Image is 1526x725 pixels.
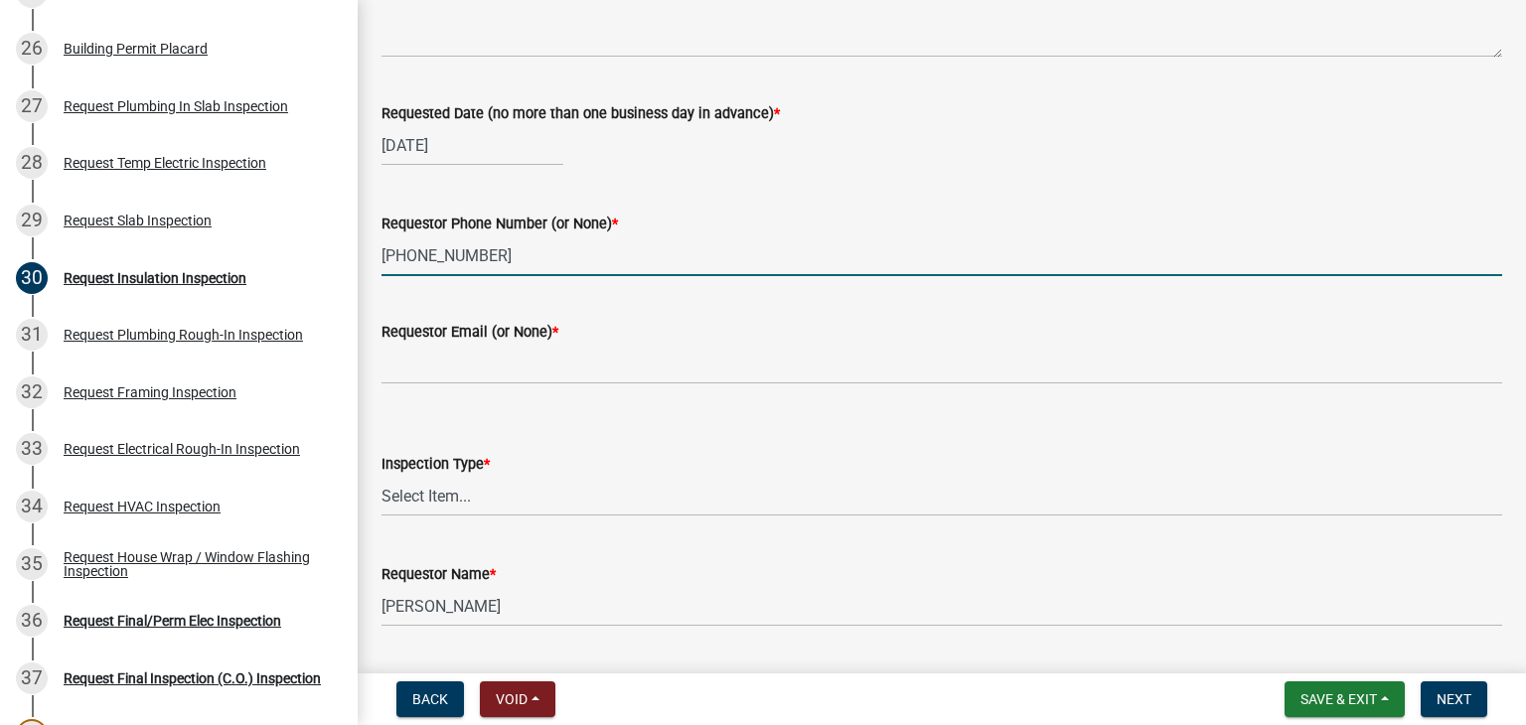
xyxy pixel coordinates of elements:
div: Request Electrical Rough-In Inspection [64,442,300,456]
div: Request HVAC Inspection [64,500,221,513]
div: Request Slab Inspection [64,214,212,227]
label: Inspection Type [381,458,490,472]
input: mm/dd/yyyy [381,125,563,166]
div: 32 [16,376,48,408]
div: Request Plumbing Rough-In Inspection [64,328,303,342]
div: 27 [16,90,48,122]
div: Request Insulation Inspection [64,271,246,285]
div: 30 [16,262,48,294]
div: Request House Wrap / Window Flashing Inspection [64,550,326,578]
label: Requestor Email (or None) [381,326,558,340]
div: 34 [16,491,48,522]
div: 31 [16,319,48,351]
span: Back [412,691,448,707]
div: 35 [16,548,48,580]
div: Request Final Inspection (C.O.) Inspection [64,671,321,685]
div: 36 [16,605,48,637]
div: Request Temp Electric Inspection [64,156,266,170]
div: 29 [16,205,48,236]
div: Request Final/Perm Elec Inspection [64,614,281,628]
span: Void [496,691,528,707]
div: 33 [16,433,48,465]
label: Requested Date (no more than one business day in advance) [381,107,780,121]
label: Requestor Phone Number (or None) [381,217,618,231]
div: 28 [16,147,48,179]
div: 26 [16,33,48,65]
div: 37 [16,662,48,694]
button: Back [396,681,464,717]
label: Requestor Name [381,568,496,582]
button: Save & Exit [1285,681,1405,717]
button: Void [480,681,555,717]
div: Building Permit Placard [64,42,208,56]
span: Next [1437,691,1471,707]
div: Request Plumbing In Slab Inspection [64,99,288,113]
button: Next [1421,681,1487,717]
div: Request Framing Inspection [64,385,236,399]
span: Save & Exit [1300,691,1377,707]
